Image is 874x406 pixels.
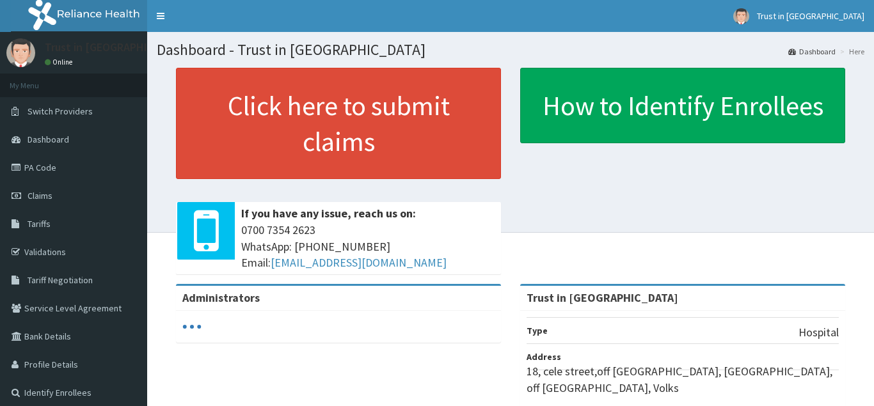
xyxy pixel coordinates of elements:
span: Trust in [GEOGRAPHIC_DATA] [757,10,864,22]
span: Claims [28,190,52,201]
span: Dashboard [28,134,69,145]
span: Tariff Negotiation [28,274,93,286]
a: Online [45,58,75,66]
b: If you have any issue, reach us on: [241,206,416,221]
a: [EMAIL_ADDRESS][DOMAIN_NAME] [271,255,447,270]
span: 0700 7354 2623 WhatsApp: [PHONE_NUMBER] Email: [241,222,495,271]
h1: Dashboard - Trust in [GEOGRAPHIC_DATA] [157,42,864,58]
img: User Image [733,8,749,24]
p: Hospital [799,324,839,341]
b: Administrators [182,290,260,305]
b: Address [527,351,561,363]
b: Type [527,325,548,336]
svg: audio-loading [182,317,202,336]
img: User Image [6,38,35,67]
span: Tariffs [28,218,51,230]
strong: Trust in [GEOGRAPHIC_DATA] [527,290,678,305]
a: How to Identify Enrollees [520,68,845,143]
li: Here [837,46,864,57]
p: 18, cele street,off [GEOGRAPHIC_DATA], [GEOGRAPHIC_DATA], off [GEOGRAPHIC_DATA], Volks [527,363,839,396]
a: Click here to submit claims [176,68,501,179]
a: Dashboard [788,46,836,57]
p: Trust in [GEOGRAPHIC_DATA] [45,42,191,53]
span: Switch Providers [28,105,93,117]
